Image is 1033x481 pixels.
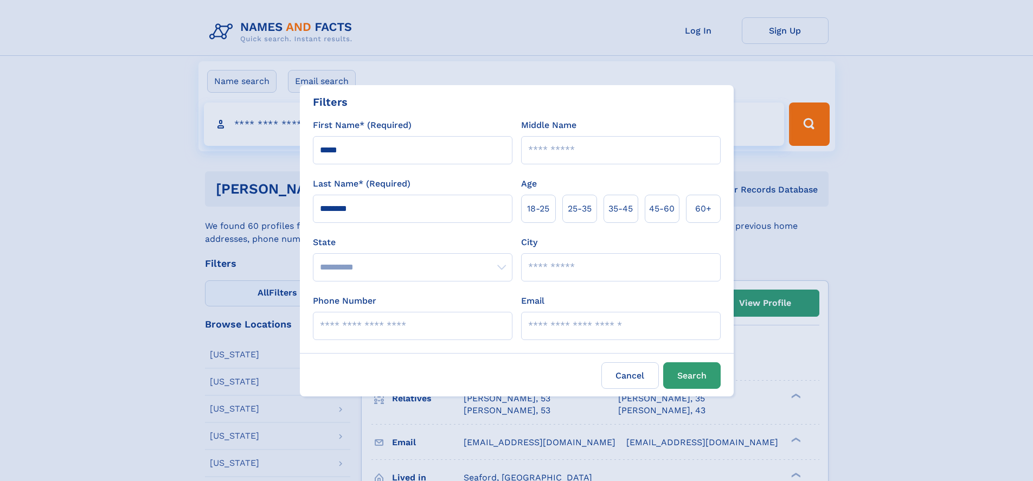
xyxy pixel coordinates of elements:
label: Last Name* (Required) [313,177,410,190]
label: Middle Name [521,119,576,132]
span: 35‑45 [608,202,633,215]
span: 18‑25 [527,202,549,215]
span: 45‑60 [649,202,675,215]
span: 60+ [695,202,711,215]
label: Age [521,177,537,190]
label: State [313,236,512,249]
label: City [521,236,537,249]
label: Cancel [601,362,659,389]
label: Email [521,294,544,307]
button: Search [663,362,721,389]
label: Phone Number [313,294,376,307]
div: Filters [313,94,348,110]
label: First Name* (Required) [313,119,412,132]
span: 25‑35 [568,202,592,215]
